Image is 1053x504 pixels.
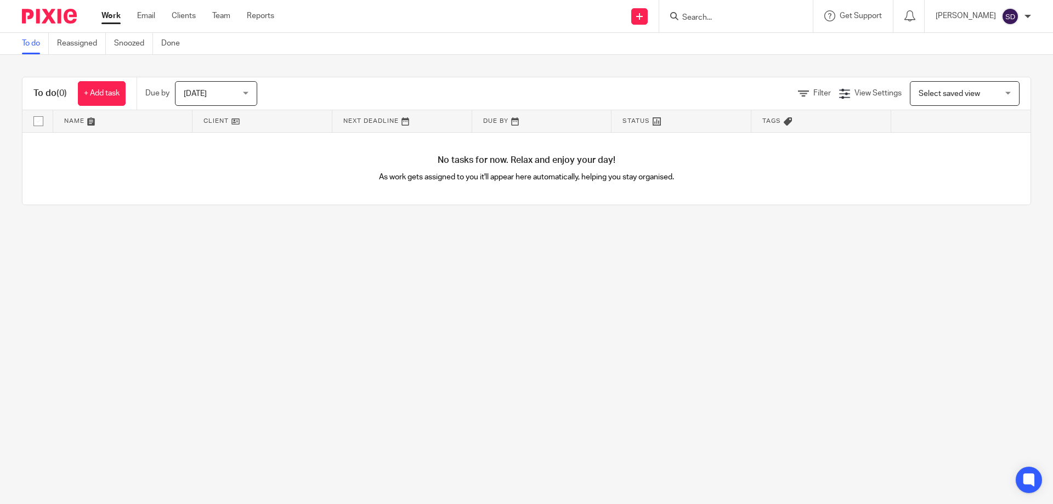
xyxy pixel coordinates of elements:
[681,13,780,23] input: Search
[919,90,980,98] span: Select saved view
[161,33,188,54] a: Done
[114,33,153,54] a: Snoozed
[275,172,779,183] p: As work gets assigned to you it'll appear here automatically, helping you stay organised.
[22,155,1031,166] h4: No tasks for now. Relax and enjoy your day!
[184,90,207,98] span: [DATE]
[247,10,274,21] a: Reports
[57,33,106,54] a: Reassigned
[1001,8,1019,25] img: svg%3E
[854,89,902,97] span: View Settings
[22,33,49,54] a: To do
[840,12,882,20] span: Get Support
[145,88,169,99] p: Due by
[813,89,831,97] span: Filter
[212,10,230,21] a: Team
[936,10,996,21] p: [PERSON_NAME]
[78,81,126,106] a: + Add task
[762,118,781,124] span: Tags
[33,88,67,99] h1: To do
[56,89,67,98] span: (0)
[137,10,155,21] a: Email
[101,10,121,21] a: Work
[22,9,77,24] img: Pixie
[172,10,196,21] a: Clients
